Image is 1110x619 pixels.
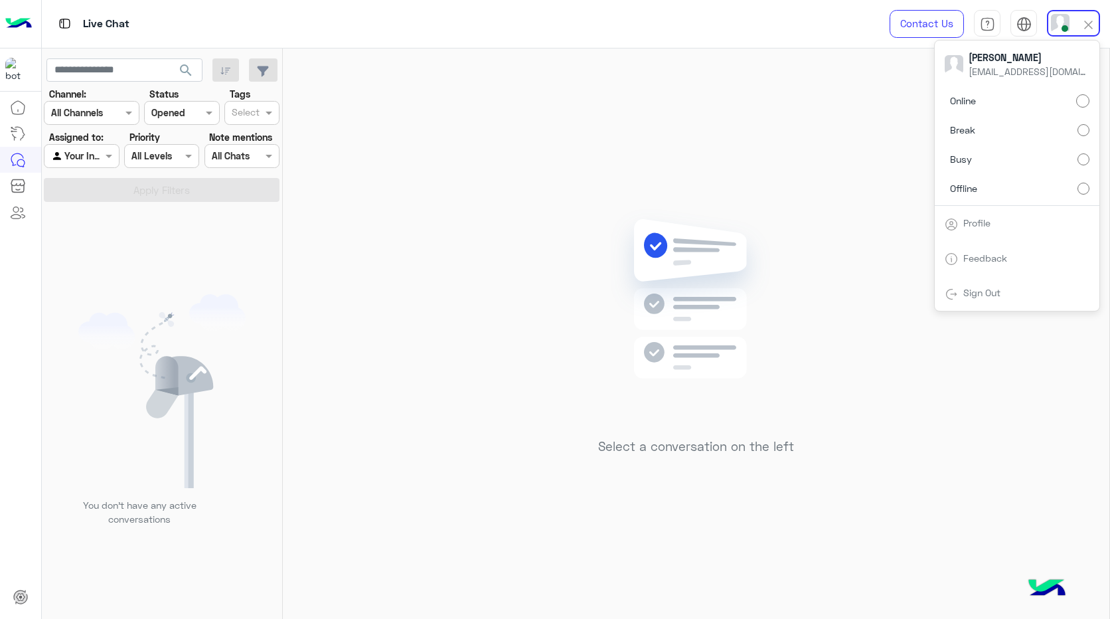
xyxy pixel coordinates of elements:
img: Logo [5,10,32,38]
label: Assigned to: [49,130,104,144]
input: Offline [1077,183,1089,195]
label: Status [149,87,179,101]
div: Select [230,105,260,122]
span: [EMAIL_ADDRESS][DOMAIN_NAME] [969,64,1088,78]
img: userImage [1051,14,1070,33]
span: Online [950,94,976,108]
p: You don’t have any active conversations [72,498,206,527]
span: Busy [950,152,972,166]
span: Break [950,123,975,137]
label: Tags [230,87,250,101]
a: tab [974,10,1000,38]
span: search [178,62,194,78]
img: tab [980,17,995,32]
img: 322208621163248 [5,58,29,82]
span: Offline [950,181,977,195]
img: hulul-logo.png [1024,566,1070,612]
input: Busy [1077,153,1089,165]
button: Apply Filters [44,178,279,202]
a: Feedback [963,252,1007,264]
a: Sign Out [963,287,1000,298]
label: Priority [129,130,160,144]
img: tab [56,15,73,32]
img: empty users [78,294,246,488]
span: [PERSON_NAME] [969,50,1088,64]
img: tab [945,288,958,301]
label: Channel: [49,87,86,101]
img: no messages [600,209,792,429]
img: tab [945,252,958,266]
input: Online [1076,94,1089,108]
input: Break [1077,124,1089,136]
img: userImage [945,55,963,74]
img: tab [1016,17,1032,32]
p: Live Chat [83,15,129,33]
img: tab [945,218,958,231]
a: Profile [963,217,991,228]
button: search [170,58,202,87]
a: Contact Us [890,10,964,38]
label: Note mentions [209,130,272,144]
img: close [1081,17,1096,33]
h5: Select a conversation on the left [598,439,794,454]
